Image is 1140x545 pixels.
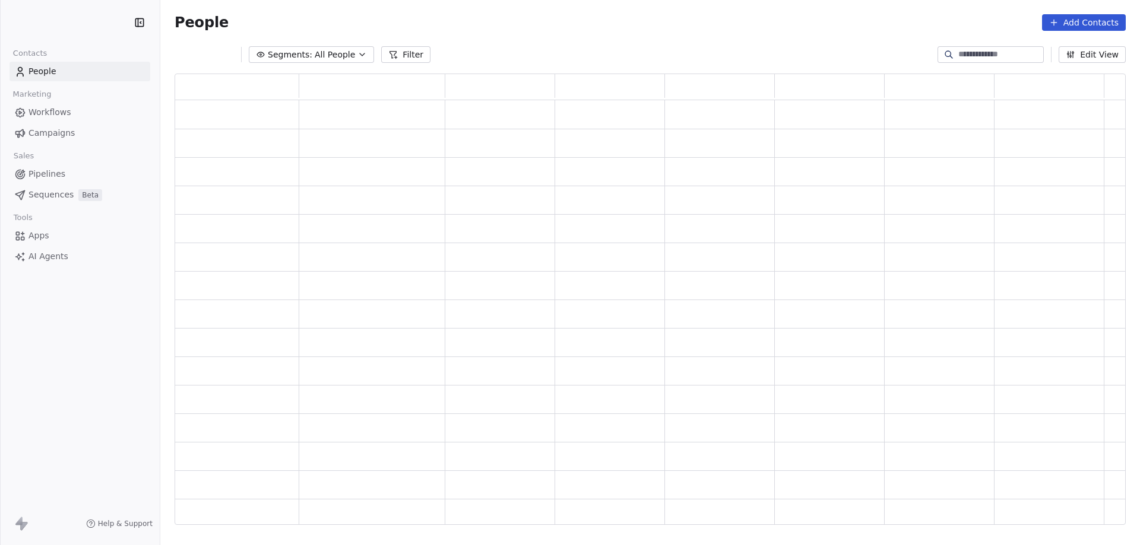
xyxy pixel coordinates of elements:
[8,85,56,103] span: Marketing
[268,49,312,61] span: Segments:
[28,65,56,78] span: People
[8,209,37,227] span: Tools
[86,519,153,528] a: Help & Support
[28,250,68,263] span: AI Agents
[28,230,49,242] span: Apps
[1059,46,1126,63] button: Edit View
[9,123,150,143] a: Campaigns
[9,226,150,246] a: Apps
[9,164,150,184] a: Pipelines
[78,189,102,201] span: Beta
[175,14,229,31] span: People
[9,185,150,205] a: SequencesBeta
[9,103,150,122] a: Workflows
[8,44,52,62] span: Contacts
[28,168,65,180] span: Pipelines
[98,519,153,528] span: Help & Support
[9,247,150,266] a: AI Agents
[381,46,430,63] button: Filter
[28,127,75,139] span: Campaigns
[8,147,39,165] span: Sales
[315,49,355,61] span: All People
[28,189,74,201] span: Sequences
[9,62,150,81] a: People
[1042,14,1126,31] button: Add Contacts
[28,106,71,119] span: Workflows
